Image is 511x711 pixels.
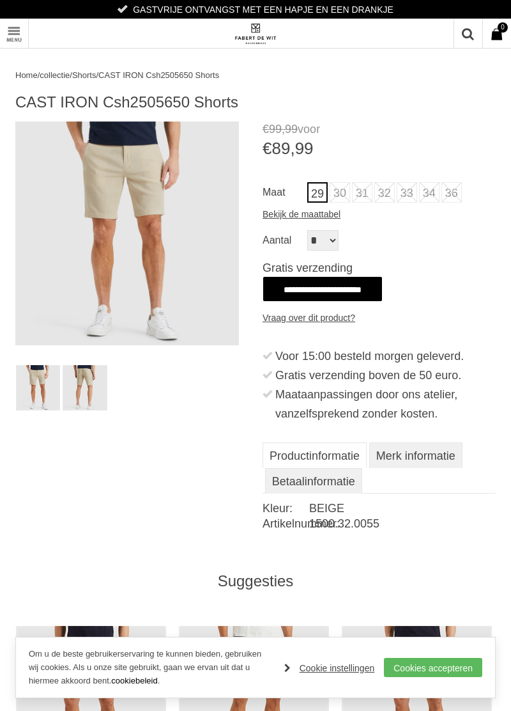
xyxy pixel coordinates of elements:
[282,123,285,136] span: ,
[307,182,328,203] a: 29
[15,572,496,591] div: Suggesties
[96,70,98,80] span: /
[369,442,462,468] a: Merk informatie
[263,121,496,137] span: voor
[63,365,107,410] img: cast-iron-csh2505650-shorts
[263,182,496,205] ul: Maat
[263,308,355,327] a: Vraag over dit product?
[263,442,367,468] a: Productinformatie
[263,205,340,224] a: Bekijk de maattabel
[290,139,294,158] span: ,
[70,70,72,80] span: /
[72,70,96,80] a: Shorts
[309,501,496,516] dd: BEIGE
[269,123,282,136] span: 99
[263,262,353,274] span: Gratis verzending
[38,70,40,80] span: /
[135,19,376,48] a: Fabert de Wit
[275,347,496,366] div: Voor 15:00 besteld morgen geleverd.
[263,385,496,423] li: Maataanpassingen door ons atelier, vanzelfsprekend zonder kosten.
[15,93,496,112] h1: CAST IRON Csh2505650 Shorts
[275,366,496,385] div: Gratis verzending boven de 50 euro.
[295,139,314,158] span: 99
[263,123,269,136] span: €
[15,121,239,345] img: CAST IRON Csh2505650 Shorts
[233,23,278,45] img: Fabert de Wit
[40,70,70,80] a: collectie
[271,139,290,158] span: 89
[263,501,309,516] dt: Kleur:
[29,648,271,687] p: Om u de beste gebruikerservaring te kunnen bieden, gebruiken wij cookies. Als u onze site gebruik...
[263,230,307,251] label: Aantal
[285,123,298,136] span: 99
[111,676,157,685] a: cookiebeleid
[98,70,219,80] a: CAST IRON Csh2505650 Shorts
[16,365,60,410] img: cast-iron-csh2505650-shorts
[284,659,375,678] a: Cookie instellingen
[309,516,496,531] dd: 1500.32.0055
[498,22,508,33] span: 0
[263,516,309,531] dt: Artikelnummer:
[263,139,271,158] span: €
[15,70,38,80] a: Home
[265,468,362,494] a: Betaalinformatie
[384,658,482,677] a: Cookies accepteren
